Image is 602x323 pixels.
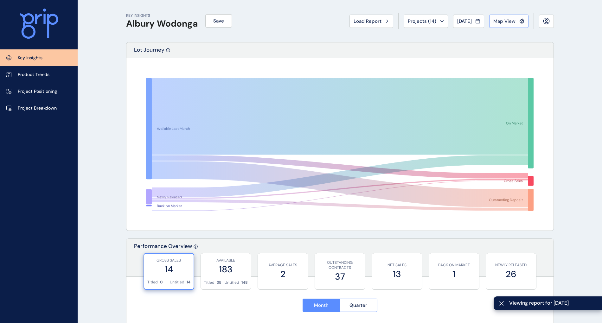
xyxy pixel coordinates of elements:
span: Quarter [349,302,367,308]
p: AVAILABLE [204,258,248,263]
label: 26 [489,268,533,280]
p: Project Positioning [18,88,57,95]
button: Month [303,299,340,312]
p: Performance Overview [134,243,192,276]
button: Save [205,14,232,28]
p: Untitled [170,280,184,285]
button: [DATE] [453,15,484,28]
label: 14 [147,263,190,275]
p: GROSS SALES [147,258,190,263]
p: 0 [160,280,163,285]
p: Key Insights [18,55,42,61]
span: Map View [493,18,516,24]
p: Product Trends [18,72,49,78]
button: Load Report [349,15,393,28]
h1: Albury Wodonga [126,18,198,29]
p: Titled [204,280,215,285]
p: Untitled [225,280,239,285]
span: Viewing report for [DATE] [509,300,597,307]
p: Titled [147,280,158,285]
p: OUTSTANDING CONTRACTS [318,260,362,271]
label: 13 [375,268,419,280]
button: Projects (14) [404,15,448,28]
p: Project Breakdown [18,105,57,111]
label: 1 [432,268,476,280]
span: [DATE] [457,18,472,24]
p: NET SALES [375,263,419,268]
span: Save [213,18,224,24]
p: AVERAGE SALES [261,263,305,268]
p: NEWLY RELEASED [489,263,533,268]
p: 35 [217,280,221,285]
label: 37 [318,270,362,283]
label: 183 [204,263,248,275]
p: Lot Journey [134,46,164,58]
p: BACK ON MARKET [432,263,476,268]
button: Map View [489,15,528,28]
span: Month [314,302,329,308]
p: 148 [241,280,248,285]
span: Projects ( 14 ) [408,18,436,24]
span: Load Report [354,18,381,24]
p: 14 [187,280,190,285]
label: 2 [261,268,305,280]
button: Quarter [340,299,377,312]
p: KEY INSIGHTS [126,13,198,18]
